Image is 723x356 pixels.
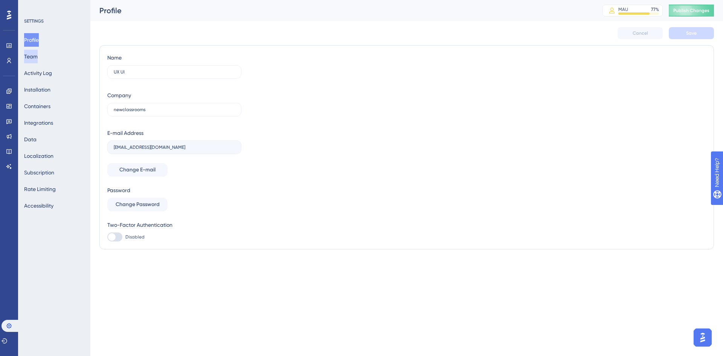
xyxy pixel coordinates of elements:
button: Change Password [107,198,168,211]
div: 77 % [651,6,659,12]
span: Save [686,30,697,36]
input: Name Surname [114,69,235,75]
input: Company Name [114,107,235,112]
span: Disabled [125,234,145,240]
button: Change E-mail [107,163,168,177]
button: Profile [24,33,39,47]
button: Integrations [24,116,53,130]
button: Publish Changes [669,5,714,17]
button: Data [24,133,37,146]
button: Activity Log [24,66,52,80]
button: Rate Limiting [24,182,56,196]
button: Installation [24,83,50,96]
div: Company [107,91,131,100]
iframe: UserGuiding AI Assistant Launcher [691,326,714,349]
span: Change Password [116,200,160,209]
input: E-mail Address [114,145,235,150]
button: Save [669,27,714,39]
div: Password [107,186,241,195]
div: SETTINGS [24,18,85,24]
div: E-mail Address [107,128,143,138]
div: Profile [99,5,584,16]
div: Name [107,53,122,62]
button: Containers [24,99,50,113]
div: MAU [618,6,628,12]
button: Cancel [618,27,663,39]
button: Team [24,50,38,63]
div: Two-Factor Authentication [107,220,241,229]
span: Need Help? [18,2,47,11]
span: Cancel [633,30,648,36]
button: Localization [24,149,53,163]
button: Subscription [24,166,54,179]
span: Publish Changes [673,8,709,14]
span: Change E-mail [119,165,156,174]
button: Accessibility [24,199,53,212]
